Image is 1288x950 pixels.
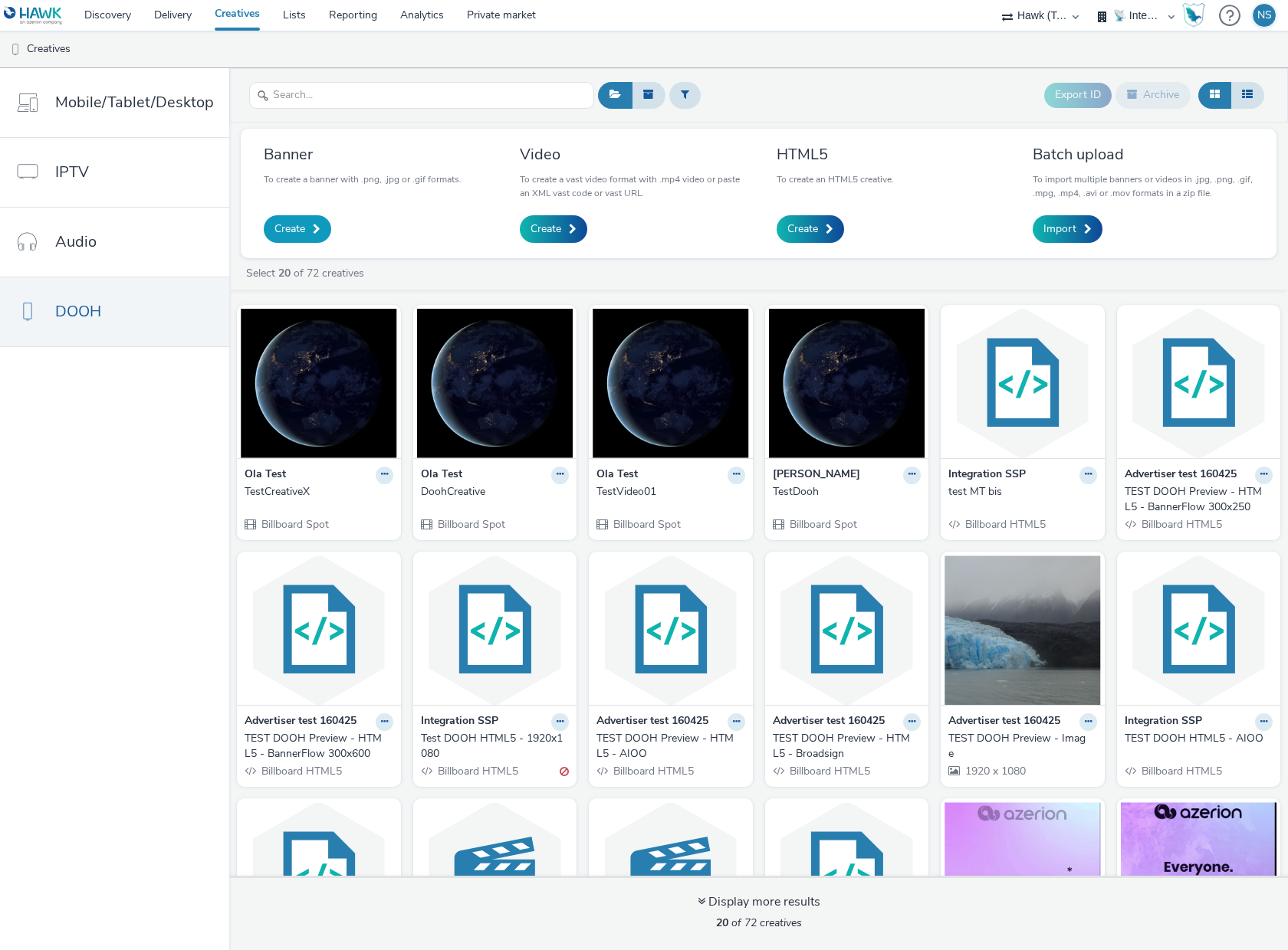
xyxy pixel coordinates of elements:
[612,764,694,778] span: Billboard HTML5
[1043,221,1076,237] span: Import
[55,231,97,253] span: Audio
[8,42,23,57] img: dooh
[788,764,870,778] span: Billboard HTML5
[260,517,329,532] span: Billboard Spot
[612,517,681,532] span: Billboard Spot
[241,555,397,705] img: TEST DOOH Preview - HTML5 - BannerFlow 300x600 visual
[1033,215,1102,243] a: Import
[948,731,1097,762] a: TEST DOOH Preview - Image
[596,467,638,484] strong: Ola Test
[716,916,728,930] strong: 20
[1125,731,1273,746] a: TEST DOOH HTML5 - AIOO
[1121,555,1277,705] img: TEST DOOH HTML5 - AIOO visual
[417,309,573,458] img: DoohCreative visual
[520,172,741,200] p: To create a vast video format with .mp4 video or paste an XML vast code or vast URL.
[1198,82,1231,108] button: Grid
[1121,309,1277,458] img: TEST DOOH Preview - HTML5 - BannerFlow 300x250 visual
[716,916,802,930] span: of 72 creatives
[245,731,387,762] div: TEST DOOH Preview - HTML5 - BannerFlow 300x600
[264,172,462,186] p: To create a banner with .png, .jpg or .gif formats.
[773,484,915,500] div: TestDooh
[421,731,570,762] a: Test DOOH HTML5 - 1920x1080
[264,144,462,165] h3: Banner
[421,484,563,500] div: DoohCreative
[593,555,749,705] img: TEST DOOH Preview - HTML5 - AIOO visual
[260,764,342,778] span: Billboard HTML5
[596,731,745,762] a: TEST DOOH Preview - HTML5 - AIOO
[560,763,569,779] div: Invalid
[1125,467,1237,484] strong: Advertiser test 160425
[245,731,393,762] a: TEST DOOH Preview - HTML5 - BannerFlow 300x600
[55,300,101,323] span: DOOH
[249,82,594,109] input: Search...
[245,484,387,500] div: TestCreativeX
[520,144,741,165] h3: Video
[245,484,393,500] a: TestCreativeX
[1115,82,1191,108] button: Archive
[596,731,739,762] div: TEST DOOH Preview - HTML5 - AIOO
[945,309,1101,458] img: test MT bis visual
[1033,144,1253,165] h3: Batch upload
[964,764,1026,778] span: 1920 x 1080
[531,221,561,237] span: Create
[964,517,1046,532] span: Billboard HTML5
[1182,3,1205,28] img: Hawk Academy
[417,555,573,705] img: Test DOOH HTML5 - 1920x1080 visual
[948,467,1026,484] strong: Integration SSP
[596,484,745,500] a: TestVideo01
[4,6,63,25] img: undefined Logo
[1257,4,1272,27] div: NS
[788,517,857,532] span: Billboard Spot
[245,713,356,731] strong: Advertiser test 160425
[773,731,915,762] div: TEST DOOH Preview - HTML5 - Broadsign
[421,731,563,762] div: Test DOOH HTML5 - 1920x1080
[948,731,1091,762] div: TEST DOOH Preview - Image
[769,555,925,705] img: TEST DOOH Preview - HTML5 - Broadsign visual
[1230,82,1264,108] button: Table
[1125,484,1267,516] div: TEST DOOH Preview - HTML5 - BannerFlow 300x250
[1044,83,1112,107] button: Export ID
[421,713,498,731] strong: Integration SSP
[278,266,291,280] strong: 20
[1125,731,1267,746] div: TEST DOOH HTML5 - AIOO
[773,731,922,762] a: TEST DOOH Preview - HTML5 - Broadsign
[773,467,860,484] strong: [PERSON_NAME]
[274,221,305,237] span: Create
[773,713,885,731] strong: Advertiser test 160425
[596,484,739,500] div: TestVideo01
[55,161,89,183] span: IPTV
[948,484,1091,500] div: test MT bis
[421,484,570,500] a: DoohCreative
[773,484,922,500] a: TestDooh
[55,91,214,113] span: Mobile/Tablet/Desktop
[698,893,820,911] div: Display more results
[596,713,708,731] strong: Advertiser test 160425
[1140,517,1222,532] span: Billboard HTML5
[241,309,397,458] img: TestCreativeX visual
[264,215,331,243] a: Create
[1125,484,1273,516] a: TEST DOOH Preview - HTML5 - BannerFlow 300x250
[948,713,1060,731] strong: Advertiser test 160425
[245,467,286,484] strong: Ola Test
[245,266,370,280] a: Select of 72 creatives
[520,215,587,243] a: Create
[1125,713,1202,731] strong: Integration SSP
[945,555,1101,705] img: TEST DOOH Preview - Image visual
[593,309,749,458] img: TestVideo01 visual
[421,467,462,484] strong: Ola Test
[777,215,844,243] a: Create
[777,172,894,186] p: To create an HTML5 creative.
[1182,3,1211,28] a: Hawk Academy
[436,517,505,532] span: Billboard Spot
[777,144,894,165] h3: HTML5
[787,221,818,237] span: Create
[1140,764,1222,778] span: Billboard HTML5
[769,309,925,458] img: TestDooh visual
[948,484,1097,500] a: test MT bis
[436,764,518,778] span: Billboard HTML5
[1033,172,1253,200] p: To import multiple banners or videos in .jpg, .png, .gif, .mpg, .mp4, .avi or .mov formats in a z...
